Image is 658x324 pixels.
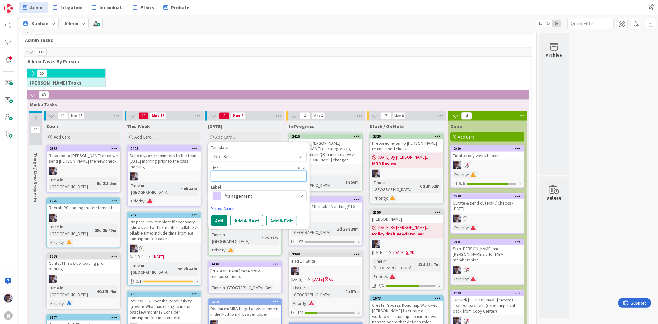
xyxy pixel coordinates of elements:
[370,123,404,129] span: Stuck / On Hold
[336,226,360,233] div: 2d 22h 28m
[210,247,226,254] div: Priority
[451,239,524,245] div: 2403
[370,209,444,290] a: 2156[PERSON_NAME][DATE] By [PERSON_NAME]...Policy draft needs reviewML[DATE][DATE]2DTime in [GEOG...
[60,4,83,11] span: Litigation
[13,1,28,8] span: Support
[176,266,199,272] div: 5d 2h 47m
[461,112,472,120] span: 4
[134,134,154,140] span: Add Card...
[209,267,281,281] div: [PERSON_NAME] receipts & reimbursements
[130,147,201,151] div: 2405
[127,212,201,286] a: 2375Prepare new template if necessary (shows end of the month unbillable & billable time; include...
[130,245,138,253] img: ML
[454,291,524,296] div: 2388
[262,235,263,242] span: :
[387,273,388,280] span: :
[468,225,469,231] span: :
[211,205,307,212] a: Show More...
[416,261,416,268] span: :
[378,154,429,160] span: [DATE] By [PERSON_NAME]...
[221,165,307,171] div: 0 / 128
[27,58,524,64] span: Admin Tasks By Person
[99,4,124,11] span: Individuals
[453,225,468,231] div: Priority
[454,240,524,244] div: 2403
[37,70,47,77] span: 55
[219,112,230,120] span: 8
[451,291,524,296] div: 2388
[335,226,336,233] span: :
[130,254,143,260] i: Not Set
[208,261,282,294] a: 2416[PERSON_NAME] receipts & reimbursementsTime in [GEOGRAPHIC_DATA]:3m
[394,114,404,118] div: Max 8
[547,194,562,202] div: Delete
[64,300,65,307] span: :
[130,213,201,218] div: 2375
[370,139,443,153] div: Prepared letter to [PERSON_NAME] re uncashed check
[292,252,362,257] div: 2360
[451,194,524,213] div: 2400Curate & send out Mail / Checks - [DATE]
[93,227,118,234] div: 25d 2h 40m
[230,215,263,226] button: Add & Next
[410,250,415,256] div: 2D
[266,215,297,226] button: Add & Edit
[370,215,443,223] div: [PERSON_NAME]
[153,254,164,260] span: [DATE]
[30,80,97,86] span: Kelly Tasks
[181,186,182,193] span: :
[19,2,48,13] a: Admin
[4,4,13,13] img: Visit kanbanzone.com
[130,182,181,196] div: Time in [GEOGRAPHIC_DATA]
[372,258,416,272] div: Time in [GEOGRAPHIC_DATA]
[30,126,41,134] span: 10
[459,181,465,187] span: 5/6
[370,296,443,301] div: 1673
[50,147,120,151] div: 2338
[451,161,524,169] div: ML
[49,2,86,13] a: Litigation
[370,134,443,153] div: 2320Prepared letter to [PERSON_NAME] re uncashed check
[370,210,443,223] div: 2156[PERSON_NAME]
[372,170,380,178] img: ML
[387,195,388,202] span: :
[454,194,524,199] div: 2400
[182,186,199,193] div: 4h 43m
[50,316,120,320] div: 1574
[129,2,158,13] a: Ethics
[128,152,201,171] div: Send myzone reminders to the team [DATE] morning prior to the case meeting
[289,252,362,265] div: 2360iPad LIT Suite
[136,278,142,285] span: 0 / 1
[297,309,303,316] span: 1/4
[128,297,201,322] div: Review 2025 months' productivity - growth? What has changed in the past few months? Consider cont...
[175,266,176,272] span: :
[370,133,444,204] a: 2320Prepared letter to [PERSON_NAME] re uncashed check[DATE] By [PERSON_NAME]...MRR ReviewMLTime ...
[30,4,44,11] span: Admin
[152,114,165,118] div: Max 15
[451,291,524,315] div: 2388F/u with [PERSON_NAME] records request payment (expecting a call back from Copy Center)
[343,179,344,186] span: :
[127,123,150,129] span: This Week
[138,112,149,120] span: 19
[128,218,201,243] div: Prepare new template if necessary (shows end of the month unbillable & billable time; include tim...
[64,239,65,246] span: :
[47,146,120,165] div: 2338Respond to [PERSON_NAME] once we send [PERSON_NAME] the new check
[291,300,306,307] div: Priority
[451,296,524,315] div: F/u with [PERSON_NAME] records request payment (expecting a call back from Copy Center)
[343,288,344,295] span: :
[289,166,362,174] div: ML
[49,275,57,283] img: ML
[233,114,243,118] div: Max 6
[215,134,235,140] span: Add Card...
[289,197,363,246] a: 2396Lawmatics 5th Intake Meeting @10MLTime in [GEOGRAPHIC_DATA]:2d 22h 28m0/2
[47,198,120,204] div: 1920
[211,185,221,189] span: Label
[312,276,324,283] span: [DATE]
[47,204,120,212] div: Redraft RC contingent fee template
[291,285,343,298] div: Time in [GEOGRAPHIC_DATA]
[289,123,315,129] span: In Progress
[450,145,524,188] a: 2404Fix attorney website biosMLPriority:5/6
[453,266,461,274] img: ML
[453,161,461,169] img: ML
